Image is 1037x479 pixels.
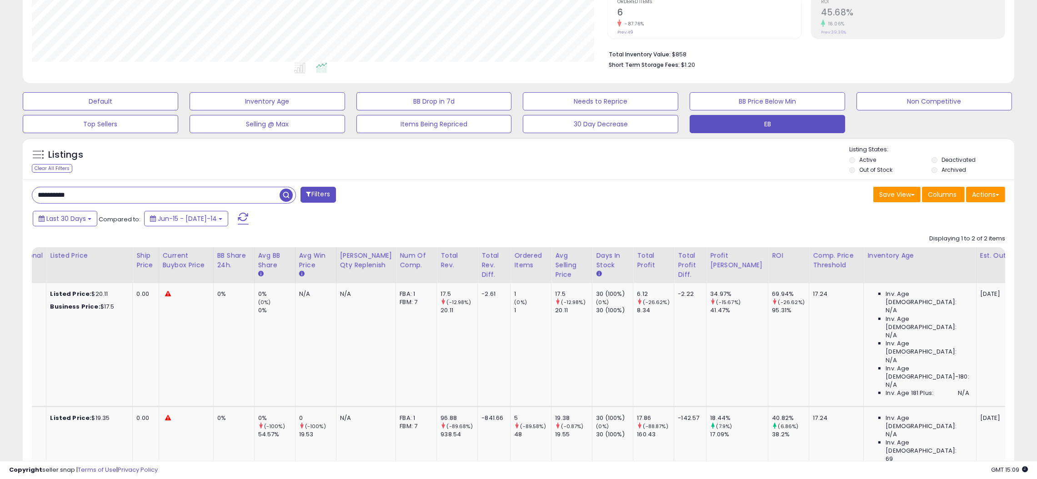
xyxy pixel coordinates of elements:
[78,465,116,474] a: Terms of Use
[596,414,633,422] div: 30 (100%)
[867,251,972,260] div: Inventory Age
[217,251,250,270] div: BB Share 24h.
[681,60,695,69] span: $1.20
[778,423,799,430] small: (6.86%)
[523,92,678,110] button: Needs to Reprice
[446,423,472,430] small: (-89.68%)
[99,215,140,224] span: Compared to:
[886,414,969,430] span: Inv. Age [DEMOGRAPHIC_DATA]:
[596,270,601,278] small: Days In Stock.
[23,92,178,110] button: Default
[555,290,592,298] div: 17.5
[340,251,392,270] div: [PERSON_NAME] Qty Replenish
[886,455,893,463] span: 69
[637,430,674,439] div: 160.43
[299,290,329,298] div: N/A
[716,299,741,306] small: (-15.67%)
[258,299,271,306] small: (0%)
[772,290,809,298] div: 69.94%
[821,7,1005,20] h2: 45.68%
[886,331,897,339] span: N/A
[340,290,389,298] div: N/A
[609,50,671,58] b: Total Inventory Value:
[596,423,609,430] small: (0%)
[596,290,633,298] div: 30 (100%)
[596,251,629,270] div: Days In Stock
[678,251,702,279] div: Total Profit Diff.
[643,299,670,306] small: (-26.62%)
[190,115,345,133] button: Selling @ Max
[10,251,43,270] div: Additional Cost
[340,414,389,422] div: N/A
[264,423,285,430] small: (-100%)
[886,439,969,455] span: Inv. Age [DEMOGRAPHIC_DATA]:
[942,166,966,174] label: Archived
[596,430,633,439] div: 30 (100%)
[50,289,91,298] b: Listed Price:
[555,414,592,422] div: 19.38
[258,306,295,314] div: 0%
[609,61,680,69] b: Short Term Storage Fees:
[514,414,551,422] div: 5
[813,414,857,422] div: 17.24
[859,156,876,164] label: Active
[637,414,674,422] div: 17.86
[50,414,91,422] b: Listed Price:
[942,156,976,164] label: Deactivated
[33,211,97,226] button: Last 30 Days
[481,290,503,298] div: -2.61
[710,251,764,270] div: Profit [PERSON_NAME]
[356,92,512,110] button: BB Drop in 7d
[441,290,477,298] div: 17.5
[50,302,100,311] b: Business Price:
[637,251,670,270] div: Total Profit
[258,414,295,422] div: 0%
[886,306,897,314] span: N/A
[690,115,845,133] button: EB
[678,414,699,422] div: -142.57
[710,306,768,314] div: 41.47%
[886,364,969,381] span: Inv. Age [DEMOGRAPHIC_DATA]-180:
[886,290,969,306] span: Inv. Age [DEMOGRAPHIC_DATA]:
[555,251,588,279] div: Avg Selling Price
[523,115,678,133] button: 30 Day Decrease
[258,270,264,278] small: Avg BB Share.
[301,187,336,203] button: Filters
[299,270,305,278] small: Avg Win Price.
[857,92,1012,110] button: Non Competitive
[555,306,592,314] div: 20.11
[849,145,1014,154] p: Listing States:
[46,214,86,223] span: Last 30 Days
[441,414,477,422] div: 96.88
[50,251,129,260] div: Listed Price
[441,430,477,439] div: 938.54
[561,299,586,306] small: (-12.98%)
[400,290,430,298] div: FBA: 1
[23,115,178,133] button: Top Sellers
[441,251,474,270] div: Total Rev.
[772,251,805,260] div: ROI
[299,430,336,439] div: 19.53
[158,214,217,223] span: Jun-15 - [DATE]-14
[825,20,845,27] small: 16.06%
[305,423,326,430] small: (-100%)
[643,423,668,430] small: (-88.87%)
[710,414,768,422] div: 18.44%
[400,414,430,422] div: FBA: 1
[991,465,1028,474] span: 2025-08-14 15:09 GMT
[400,251,433,270] div: Num of Comp.
[555,430,592,439] div: 19.55
[772,430,809,439] div: 38.2%
[922,187,965,202] button: Columns
[710,430,768,439] div: 17.09%
[32,164,72,173] div: Clear All Filters
[617,30,633,35] small: Prev: 49
[886,430,897,439] span: N/A
[521,423,546,430] small: (-89.58%)
[617,7,801,20] h2: 6
[813,290,857,298] div: 17.24
[637,306,674,314] div: 8.34
[886,356,897,364] span: N/A
[441,306,477,314] div: 20.11
[710,290,768,298] div: 34.97%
